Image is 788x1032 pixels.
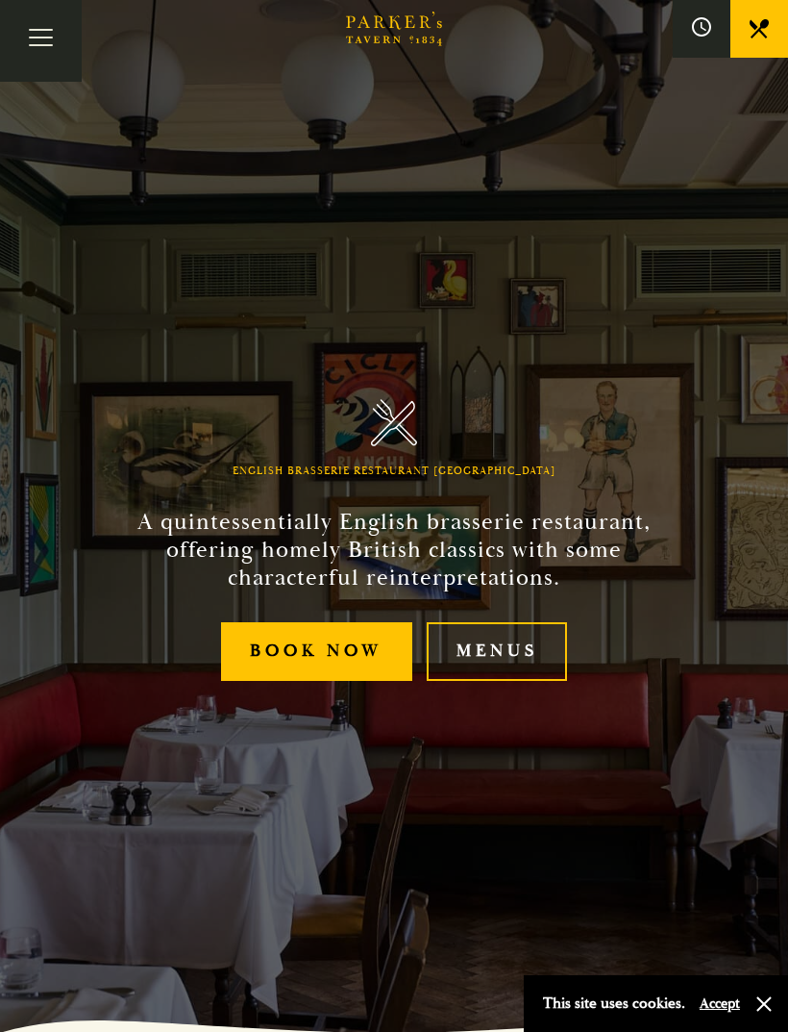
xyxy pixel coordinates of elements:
img: Parker's Tavern Brasserie Cambridge [371,399,418,446]
p: This site uses cookies. [543,990,685,1018]
button: Accept [700,994,740,1013]
a: Menus [427,622,567,681]
button: Close and accept [754,994,774,1014]
h2: A quintessentially English brasserie restaurant, offering homely British classics with some chara... [110,509,678,592]
h1: English Brasserie Restaurant [GEOGRAPHIC_DATA] [233,466,555,478]
a: Book Now [221,622,412,681]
